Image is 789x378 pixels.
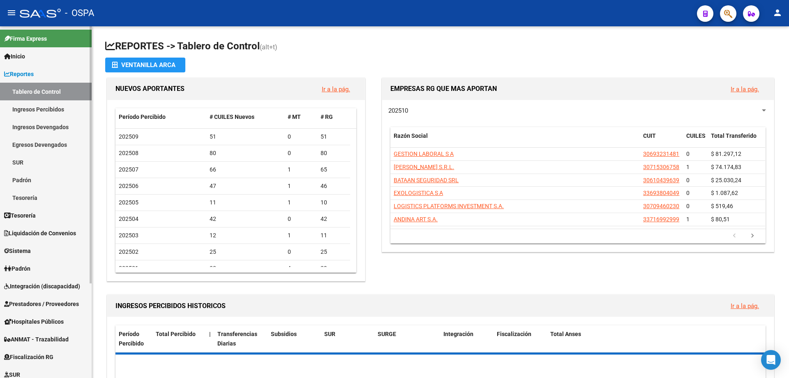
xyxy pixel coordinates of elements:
[643,151,679,157] span: 30693231481
[708,127,765,154] datatable-header-cell: Total Transferido
[394,151,454,157] span: GESTION LABORAL S A
[288,114,301,120] span: # MT
[321,325,374,352] datatable-header-cell: SUR
[210,214,281,224] div: 42
[643,190,679,196] span: 33693804049
[443,331,473,337] span: Integración
[119,150,138,156] span: 202508
[260,43,277,51] span: (alt+t)
[724,81,766,97] button: Ir a la pág.
[321,114,333,120] span: # RG
[394,177,459,183] span: BATAAN SEGURIDAD SRL
[210,247,281,257] div: 25
[321,214,347,224] div: 42
[4,34,47,43] span: Firma Express
[321,264,347,273] div: 29
[321,198,347,207] div: 10
[711,177,741,183] span: $ 25.030,24
[210,198,281,207] div: 11
[731,86,759,93] a: Ir a la pág.
[210,231,281,240] div: 12
[156,331,196,337] span: Total Percibido
[115,85,185,93] span: NUEVOS APORTANTES
[115,302,226,310] span: INGRESOS PERCIBIDOS HISTORICOS
[394,216,438,223] span: ANDINA ART S.A.
[119,265,138,271] span: 202501
[394,132,428,139] span: Razón Social
[731,302,759,310] a: Ir a la pág.
[4,335,69,344] span: ANMAT - Trazabilidad
[321,247,347,257] div: 25
[317,108,350,126] datatable-header-cell: # RG
[115,325,152,352] datatable-header-cell: Período Percibido
[271,331,297,337] span: Subsidios
[745,232,760,241] a: go to next page
[315,81,357,97] button: Ir a la pág.
[686,203,690,209] span: 0
[206,108,285,126] datatable-header-cell: # CUILES Nuevos
[210,132,281,141] div: 51
[724,298,766,313] button: Ir a la pág.
[4,317,64,326] span: Hospitales Públicos
[4,52,25,61] span: Inicio
[761,350,781,370] div: Open Intercom Messenger
[4,246,31,255] span: Sistema
[686,164,690,170] span: 1
[727,232,742,241] a: go to previous page
[643,132,656,139] span: CUIT
[288,132,314,141] div: 0
[210,148,281,158] div: 80
[214,325,268,352] datatable-header-cell: Transferencias Diarias
[119,114,166,120] span: Período Percibido
[686,216,690,223] span: 1
[112,58,179,72] div: Ventanilla ARCA
[4,229,76,238] span: Liquidación de Convenios
[683,127,708,154] datatable-header-cell: CUILES
[390,127,640,154] datatable-header-cell: Razón Social
[494,325,547,352] datatable-header-cell: Fiscalización
[209,331,211,337] span: |
[711,164,741,170] span: $ 74.174,83
[152,325,206,352] datatable-header-cell: Total Percibido
[711,216,730,223] span: $ 80,51
[288,198,314,207] div: 1
[288,247,314,257] div: 0
[119,248,138,255] span: 202502
[550,331,581,337] span: Total Anses
[210,114,254,120] span: # CUILES Nuevos
[4,264,30,273] span: Padrón
[711,132,757,139] span: Total Transferido
[394,190,443,196] span: EXOLOGISTICA S A
[711,151,741,157] span: $ 81.297,12
[288,165,314,174] div: 1
[288,231,314,240] div: 1
[65,4,94,22] span: - OSPA
[643,164,679,170] span: 30715306758
[440,325,494,352] datatable-header-cell: Integración
[686,151,690,157] span: 0
[7,8,16,18] mat-icon: menu
[119,216,138,222] span: 202504
[206,325,214,352] datatable-header-cell: |
[374,325,440,352] datatable-header-cell: SURGE
[643,203,679,209] span: 30709460230
[390,85,497,93] span: EMPRESAS RG QUE MAS APORTAN
[210,264,281,273] div: 33
[711,203,733,209] span: $ 519,46
[643,216,679,223] span: 33716992999
[321,181,347,191] div: 46
[105,58,185,72] button: Ventanilla ARCA
[640,127,683,154] datatable-header-cell: CUIT
[4,299,79,308] span: Prestadores / Proveedores
[773,8,782,18] mat-icon: person
[643,177,679,183] span: 30610439639
[497,331,531,337] span: Fiscalización
[119,133,138,140] span: 202509
[547,325,759,352] datatable-header-cell: Total Anses
[4,70,34,79] span: Reportes
[284,108,317,126] datatable-header-cell: # MT
[394,164,454,170] span: [PERSON_NAME] S.R.L.
[378,331,396,337] span: SURGE
[321,165,347,174] div: 65
[321,132,347,141] div: 51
